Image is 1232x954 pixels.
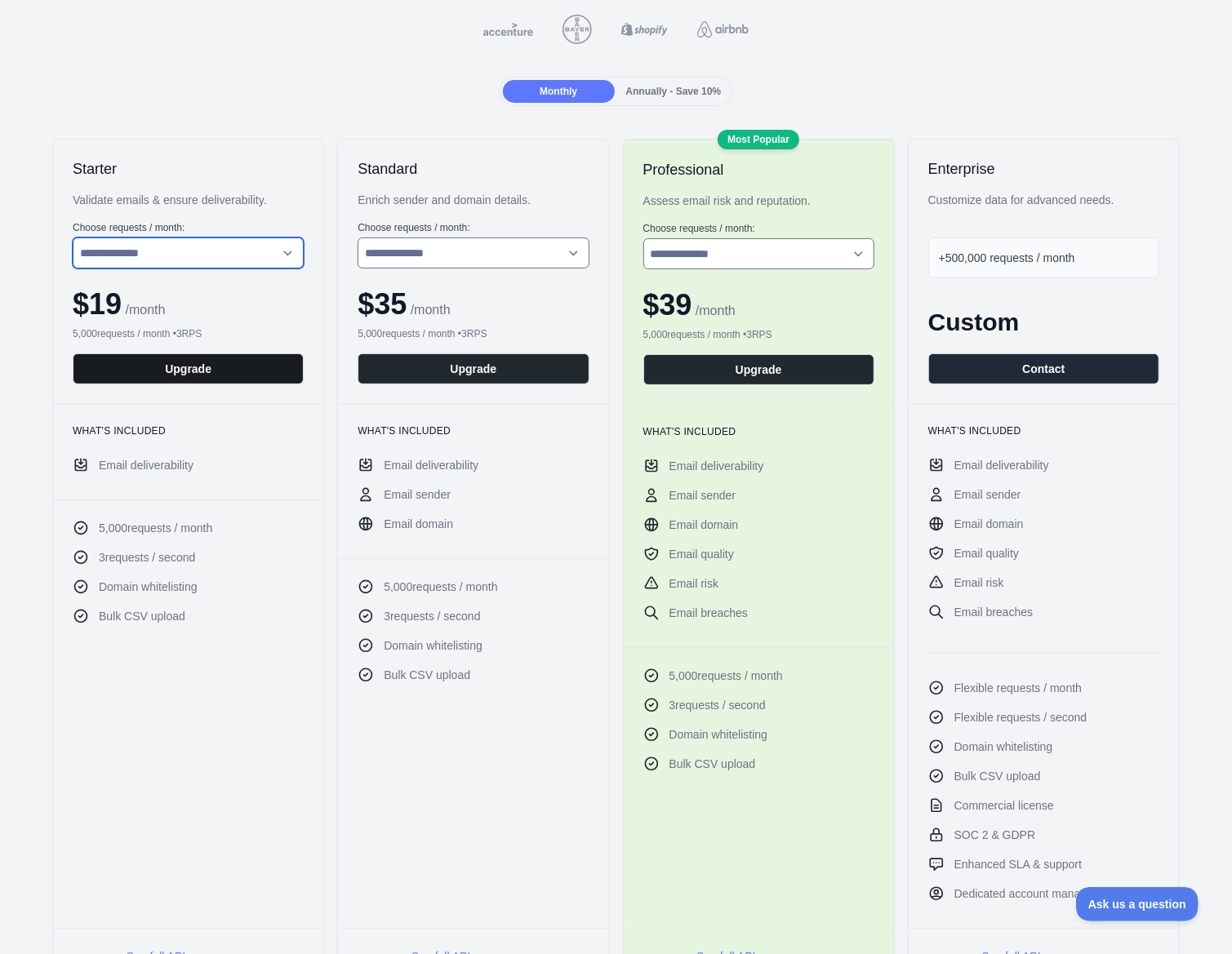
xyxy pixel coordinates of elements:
[692,304,736,317] span: / month
[407,303,450,317] span: / month
[928,308,1020,335] span: Custom
[643,328,874,341] div: 5,000 requests / month • 3 RPS
[1076,887,1199,921] iframe: Toggle Customer Support
[358,327,589,340] div: 5,000 requests / month • 3 RPS
[643,288,692,322] span: $ 39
